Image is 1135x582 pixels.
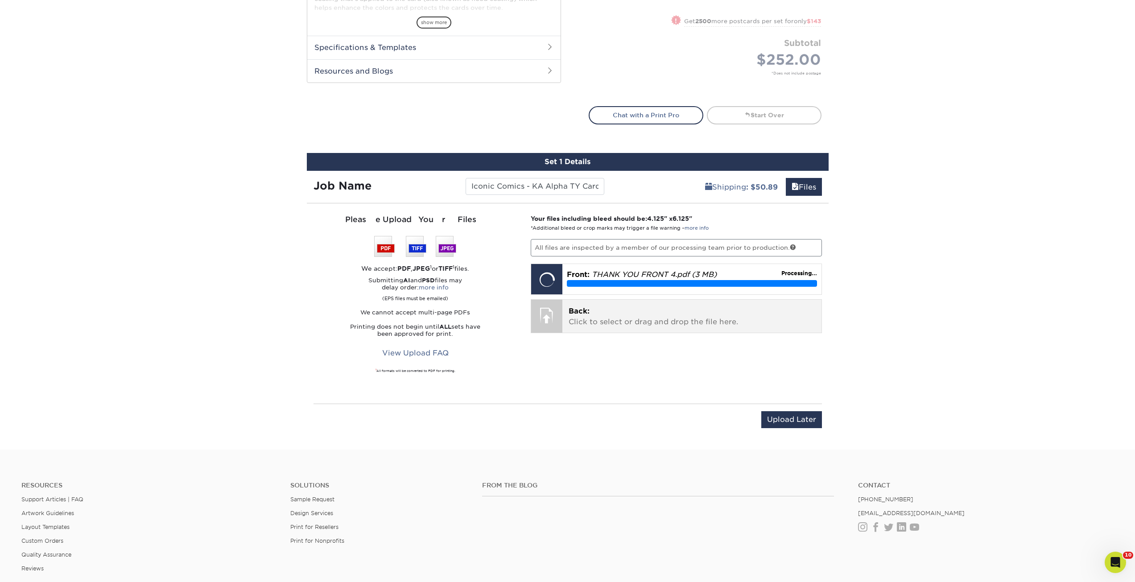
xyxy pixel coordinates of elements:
[307,36,561,59] h2: Specifications & Templates
[438,265,453,272] strong: TIFF
[21,524,70,530] a: Layout Templates
[746,183,778,191] b: : $50.89
[531,239,822,256] p: All files are inspected by a member of our processing team prior to production.
[314,277,518,302] p: Submitting and files may delay order:
[567,270,590,279] span: Front:
[307,59,561,83] h2: Resources and Blogs
[419,284,449,291] a: more info
[417,17,451,29] span: show more
[376,345,454,362] a: View Upload FAQ
[413,265,430,272] strong: JPEG
[673,215,689,222] span: 6.125
[314,369,518,373] div: All formats will be converted to PDF for printing.
[858,496,913,503] a: [PHONE_NUMBER]
[21,482,277,489] h4: Resources
[314,179,371,192] strong: Job Name
[786,178,822,196] a: Files
[314,214,518,226] div: Please Upload Your Files
[589,106,703,124] a: Chat with a Print Pro
[374,236,456,257] img: We accept: PSD, TIFF, or JPEG (JPG)
[531,215,692,222] strong: Your files including bleed should be: " x "
[569,307,590,315] span: Back:
[707,106,821,124] a: Start Over
[290,496,334,503] a: Sample Request
[466,178,604,195] input: Enter a job name
[531,225,709,231] small: *Additional bleed or crop marks may trigger a file warning –
[699,178,784,196] a: Shipping: $50.89
[21,496,83,503] a: Support Articles | FAQ
[314,264,518,273] div: We accept: , or files.
[792,183,799,191] span: files
[858,510,965,516] a: [EMAIL_ADDRESS][DOMAIN_NAME]
[21,551,71,558] a: Quality Assurance
[685,225,709,231] a: more info
[761,411,822,428] input: Upload Later
[314,309,518,316] p: We cannot accept multi-page PDFs
[290,524,338,530] a: Print for Resellers
[569,306,815,327] p: Click to select or drag and drop the file here.
[482,482,834,489] h4: From the Blog
[290,482,469,489] h4: Solutions
[307,153,829,171] div: Set 1 Details
[705,183,712,191] span: shipping
[1105,552,1126,573] iframe: Intercom live chat
[422,277,435,284] strong: PSD
[453,264,454,269] sup: 1
[397,265,411,272] strong: PDF
[2,555,76,579] iframe: Google Customer Reviews
[647,215,664,222] span: 4.125
[430,264,432,269] sup: 1
[21,510,74,516] a: Artwork Guidelines
[290,537,344,544] a: Print for Nonprofits
[592,270,717,279] em: THANK YOU FRONT 4.pdf (3 MB)
[21,537,63,544] a: Custom Orders
[439,323,451,330] strong: ALL
[314,323,518,338] p: Printing does not begin until sets have been approved for print.
[858,482,1114,489] a: Contact
[382,291,448,302] small: (EPS files must be emailed)
[290,510,333,516] a: Design Services
[1123,552,1133,559] span: 10
[403,277,410,284] strong: AI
